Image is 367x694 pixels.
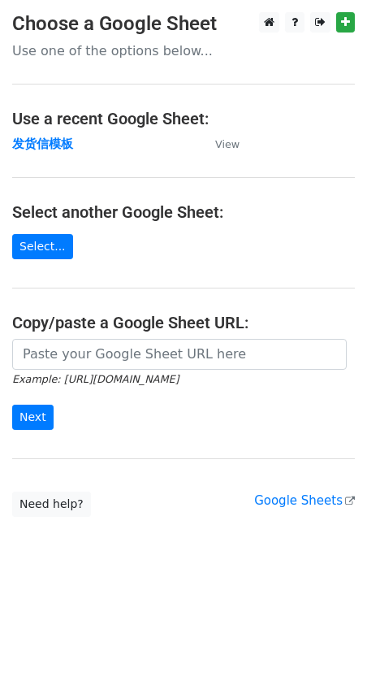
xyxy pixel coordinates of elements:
[12,339,347,370] input: Paste your Google Sheet URL here
[199,137,240,151] a: View
[12,109,355,128] h4: Use a recent Google Sheet:
[12,137,73,151] a: 发货信模板
[12,12,355,36] h3: Choose a Google Sheet
[12,202,355,222] h4: Select another Google Sheet:
[254,493,355,508] a: Google Sheets
[215,138,240,150] small: View
[12,42,355,59] p: Use one of the options below...
[12,234,73,259] a: Select...
[12,492,91,517] a: Need help?
[12,313,355,332] h4: Copy/paste a Google Sheet URL:
[12,405,54,430] input: Next
[12,373,179,385] small: Example: [URL][DOMAIN_NAME]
